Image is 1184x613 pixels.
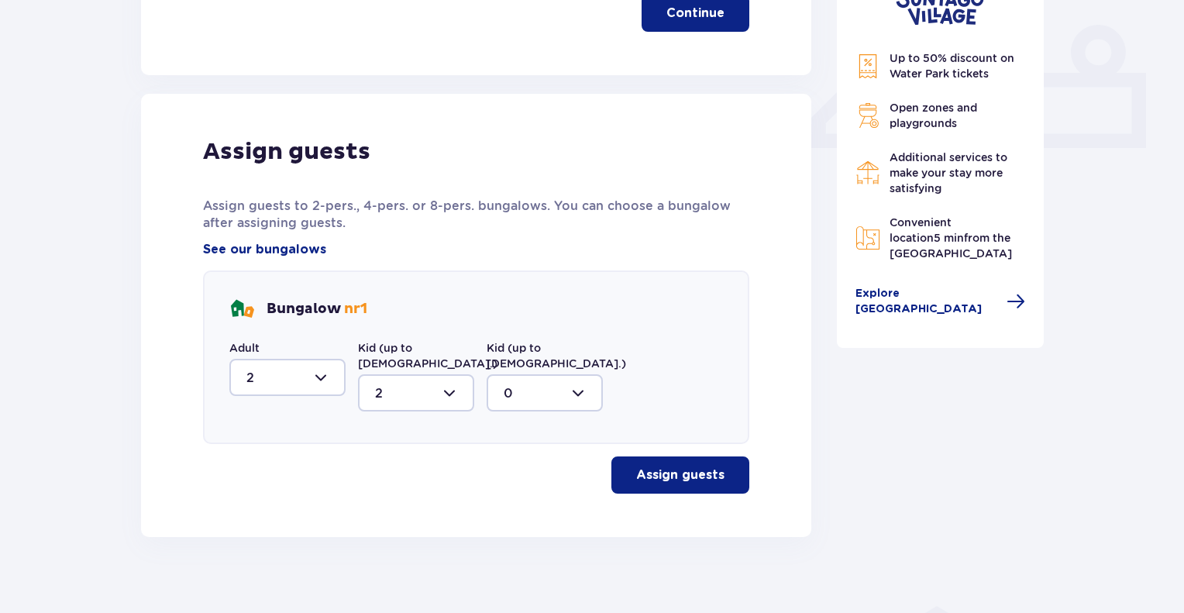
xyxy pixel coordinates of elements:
[855,286,1026,317] a: Explore [GEOGRAPHIC_DATA]
[934,232,964,244] span: 5 min
[855,103,880,128] img: Grill Icon
[611,456,749,494] button: Assign guests
[203,198,749,232] p: Assign guests to 2-pers., 4-pers. or 8-pers. bungalows. You can choose a bungalow after assigning...
[636,467,725,484] p: Assign guests
[855,160,880,185] img: Restaurant Icon
[855,226,880,250] img: Map Icon
[890,52,1014,80] span: Up to 50% discount on Water Park tickets
[855,286,998,317] span: Explore [GEOGRAPHIC_DATA]
[890,102,977,129] span: Open zones and playgrounds
[890,151,1007,195] span: Additional services to make your stay more satisfying
[229,297,254,322] img: bungalows Icon
[855,53,880,79] img: Discount Icon
[358,340,497,371] label: Kid (up to [DEMOGRAPHIC_DATA].)
[267,300,367,319] p: Bungalow
[890,216,1012,260] span: Convenient location from the [GEOGRAPHIC_DATA]
[203,137,370,167] p: Assign guests
[666,5,725,22] p: Continue
[229,340,260,356] label: Adult
[203,241,326,258] a: See our bungalows
[487,340,626,371] label: Kid (up to [DEMOGRAPHIC_DATA].)
[344,300,367,318] span: nr 1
